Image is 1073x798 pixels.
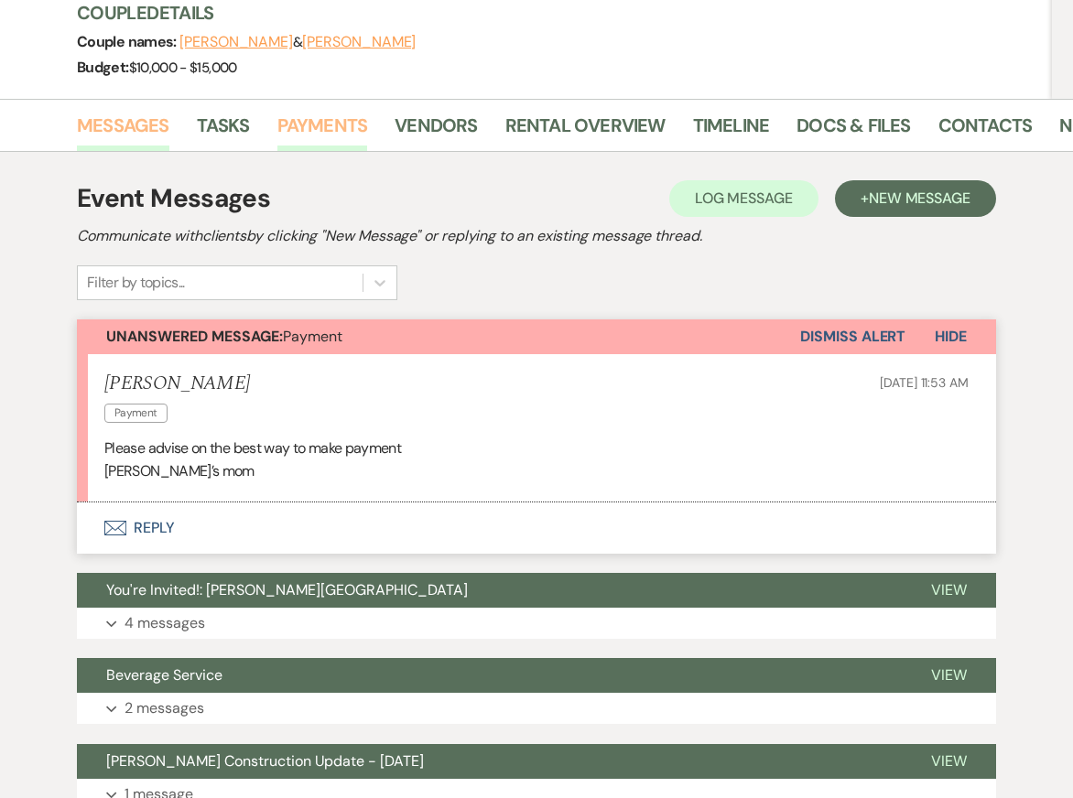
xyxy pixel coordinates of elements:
p: 4 messages [125,611,205,635]
a: Payments [277,111,368,151]
button: View [902,573,996,608]
a: Tasks [197,111,250,151]
button: Hide [905,319,996,354]
a: Messages [77,111,169,151]
p: Please advise on the best way to make payment [104,437,969,460]
button: You're Invited!: [PERSON_NAME][GEOGRAPHIC_DATA] [77,573,902,608]
span: [DATE] 11:53 AM [880,374,969,391]
h1: Event Messages [77,179,270,218]
span: View [931,580,967,599]
span: Couple names: [77,32,179,51]
span: Payment [106,327,342,346]
a: Docs & Files [797,111,910,151]
button: Unanswered Message:Payment [77,319,800,354]
button: Reply [77,502,996,554]
span: Log Message [695,189,793,208]
span: $10,000 - $15,000 [129,59,237,77]
h5: [PERSON_NAME] [104,372,250,395]
button: Log Message [669,180,818,217]
span: New Message [869,189,970,208]
a: Contacts [938,111,1033,151]
span: & [179,33,416,51]
button: 2 messages [77,693,996,724]
button: 4 messages [77,608,996,639]
button: Dismiss Alert [800,319,905,354]
p: [PERSON_NAME]’s mom [104,459,969,483]
span: Beverage Service [106,665,222,685]
span: You're Invited!: [PERSON_NAME][GEOGRAPHIC_DATA] [106,580,468,599]
span: [PERSON_NAME] Construction Update - [DATE] [106,751,424,771]
button: [PERSON_NAME] [302,35,416,49]
button: Beverage Service [77,658,902,693]
a: Rental Overview [505,111,666,151]
a: Timeline [693,111,770,151]
span: Budget: [77,58,129,77]
a: Vendors [395,111,477,151]
div: Filter by topics... [87,272,185,294]
button: [PERSON_NAME] [179,35,293,49]
span: View [931,665,967,685]
button: [PERSON_NAME] Construction Update - [DATE] [77,744,902,779]
button: View [902,658,996,693]
span: View [931,751,967,771]
p: 2 messages [125,696,204,720]
button: +New Message [835,180,996,217]
strong: Unanswered Message: [106,327,283,346]
button: View [902,744,996,779]
span: Payment [104,404,168,423]
span: Hide [935,327,967,346]
h2: Communicate with clients by clicking "New Message" or replying to an existing message thread. [77,225,996,247]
